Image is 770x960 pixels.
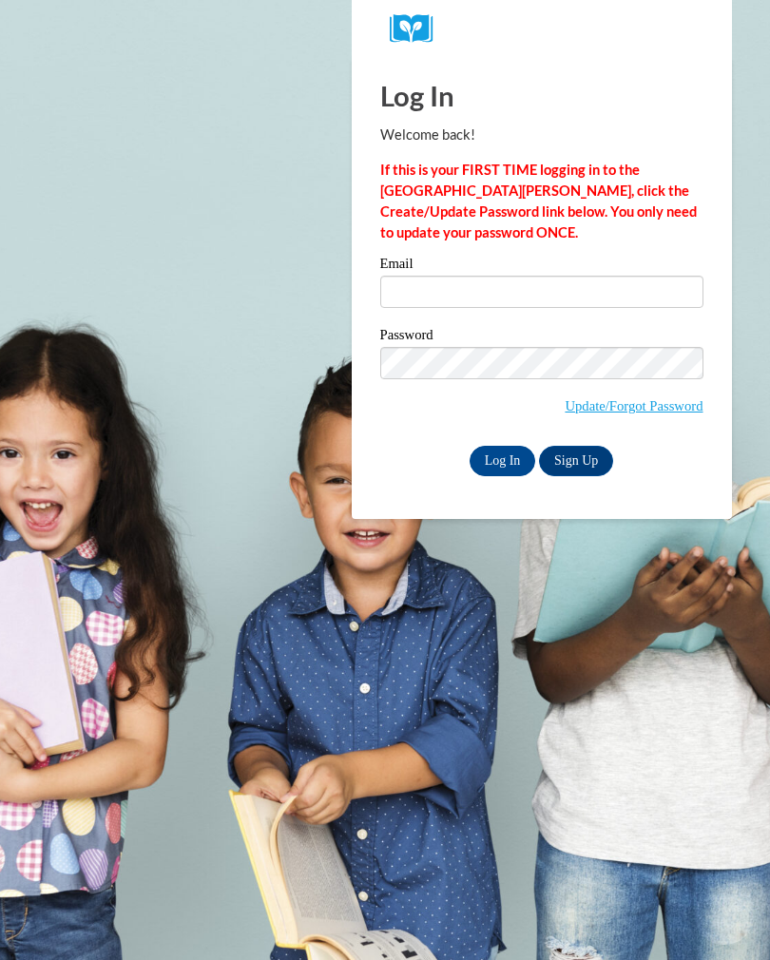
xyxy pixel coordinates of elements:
input: Log In [470,446,536,476]
img: Logo brand [390,14,447,44]
strong: If this is your FIRST TIME logging in to the [GEOGRAPHIC_DATA][PERSON_NAME], click the Create/Upd... [380,162,697,240]
a: Update/Forgot Password [565,398,703,413]
iframe: Button to launch messaging window [694,884,755,945]
label: Email [380,257,703,276]
label: Password [380,328,703,347]
p: Welcome back! [380,125,703,145]
a: COX Campus [390,14,694,44]
h1: Log In [380,76,703,115]
a: Sign Up [539,446,613,476]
